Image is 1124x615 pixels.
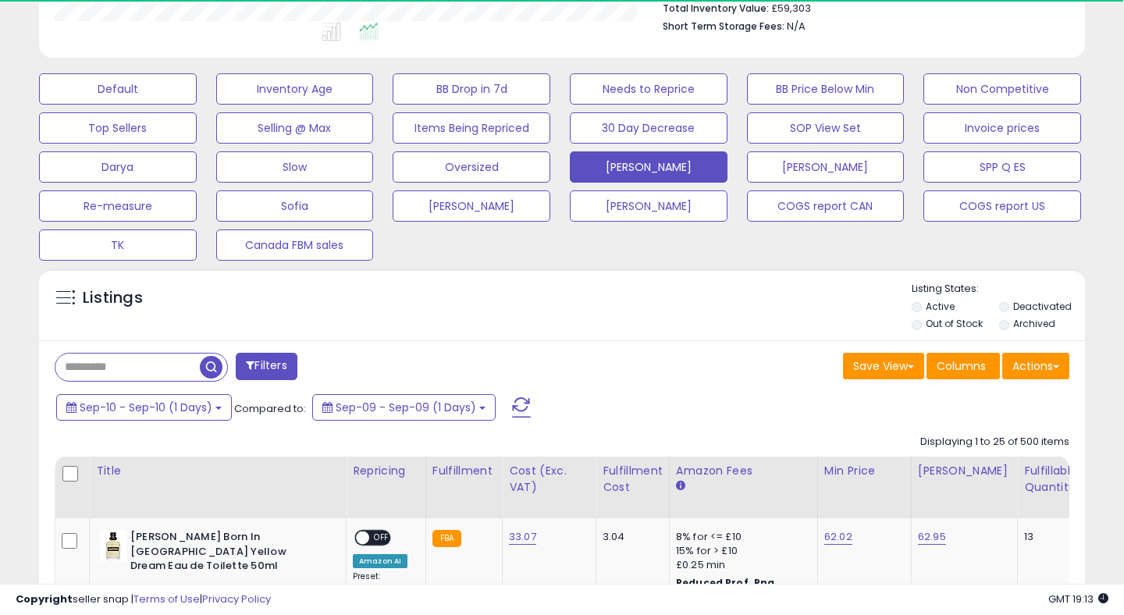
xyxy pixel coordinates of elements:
[393,73,550,105] button: BB Drop in 7d
[912,282,1086,297] p: Listing States:
[80,400,212,415] span: Sep-10 - Sep-10 (1 Days)
[570,151,727,183] button: [PERSON_NAME]
[353,463,419,479] div: Repricing
[676,530,806,544] div: 8% for <= £10
[747,190,905,222] button: COGS report CAN
[923,112,1081,144] button: Invoice prices
[787,19,806,34] span: N/A
[83,287,143,309] h5: Listings
[676,463,811,479] div: Amazon Fees
[216,151,374,183] button: Slow
[937,358,986,374] span: Columns
[843,353,924,379] button: Save View
[393,112,550,144] button: Items Being Repriced
[130,530,320,578] b: [PERSON_NAME] Born In [GEOGRAPHIC_DATA] Yellow Dream Eau de Toilette 50ml
[747,112,905,144] button: SOP View Set
[236,353,297,380] button: Filters
[676,558,806,572] div: £0.25 min
[393,190,550,222] button: [PERSON_NAME]
[353,554,407,568] div: Amazon AI
[603,463,663,496] div: Fulfillment Cost
[39,112,197,144] button: Top Sellers
[927,353,1000,379] button: Columns
[1013,317,1055,330] label: Archived
[923,151,1081,183] button: SPP Q ES
[16,592,73,606] strong: Copyright
[1002,353,1069,379] button: Actions
[1024,530,1072,544] div: 13
[747,151,905,183] button: [PERSON_NAME]
[432,530,461,547] small: FBA
[369,531,394,545] span: OFF
[39,151,197,183] button: Darya
[100,530,126,561] img: 41GkNVt7MLL._SL40_.jpg
[824,463,905,479] div: Min Price
[663,20,784,33] b: Short Term Storage Fees:
[393,151,550,183] button: Oversized
[747,73,905,105] button: BB Price Below Min
[39,73,197,105] button: Default
[216,73,374,105] button: Inventory Age
[312,394,496,421] button: Sep-09 - Sep-09 (1 Days)
[432,463,496,479] div: Fulfillment
[202,592,271,606] a: Privacy Policy
[918,529,946,545] a: 62.95
[926,317,983,330] label: Out of Stock
[603,530,657,544] div: 3.04
[39,190,197,222] button: Re-measure
[676,479,685,493] small: Amazon Fees.
[56,394,232,421] button: Sep-10 - Sep-10 (1 Days)
[824,529,852,545] a: 62.02
[570,73,727,105] button: Needs to Reprice
[509,529,536,545] a: 33.07
[1048,592,1108,606] span: 2025-09-10 19:13 GMT
[16,592,271,607] div: seller snap | |
[676,544,806,558] div: 15% for > £10
[216,190,374,222] button: Sofia
[509,463,589,496] div: Cost (Exc. VAT)
[133,592,200,606] a: Terms of Use
[1013,300,1072,313] label: Deactivated
[923,190,1081,222] button: COGS report US
[923,73,1081,105] button: Non Competitive
[570,190,727,222] button: [PERSON_NAME]
[918,463,1011,479] div: [PERSON_NAME]
[926,300,955,313] label: Active
[39,229,197,261] button: TK
[663,2,769,15] b: Total Inventory Value:
[570,112,727,144] button: 30 Day Decrease
[920,435,1069,450] div: Displaying 1 to 25 of 500 items
[234,401,306,416] span: Compared to:
[336,400,476,415] span: Sep-09 - Sep-09 (1 Days)
[96,463,340,479] div: Title
[216,112,374,144] button: Selling @ Max
[1024,463,1078,496] div: Fulfillable Quantity
[216,229,374,261] button: Canada FBM sales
